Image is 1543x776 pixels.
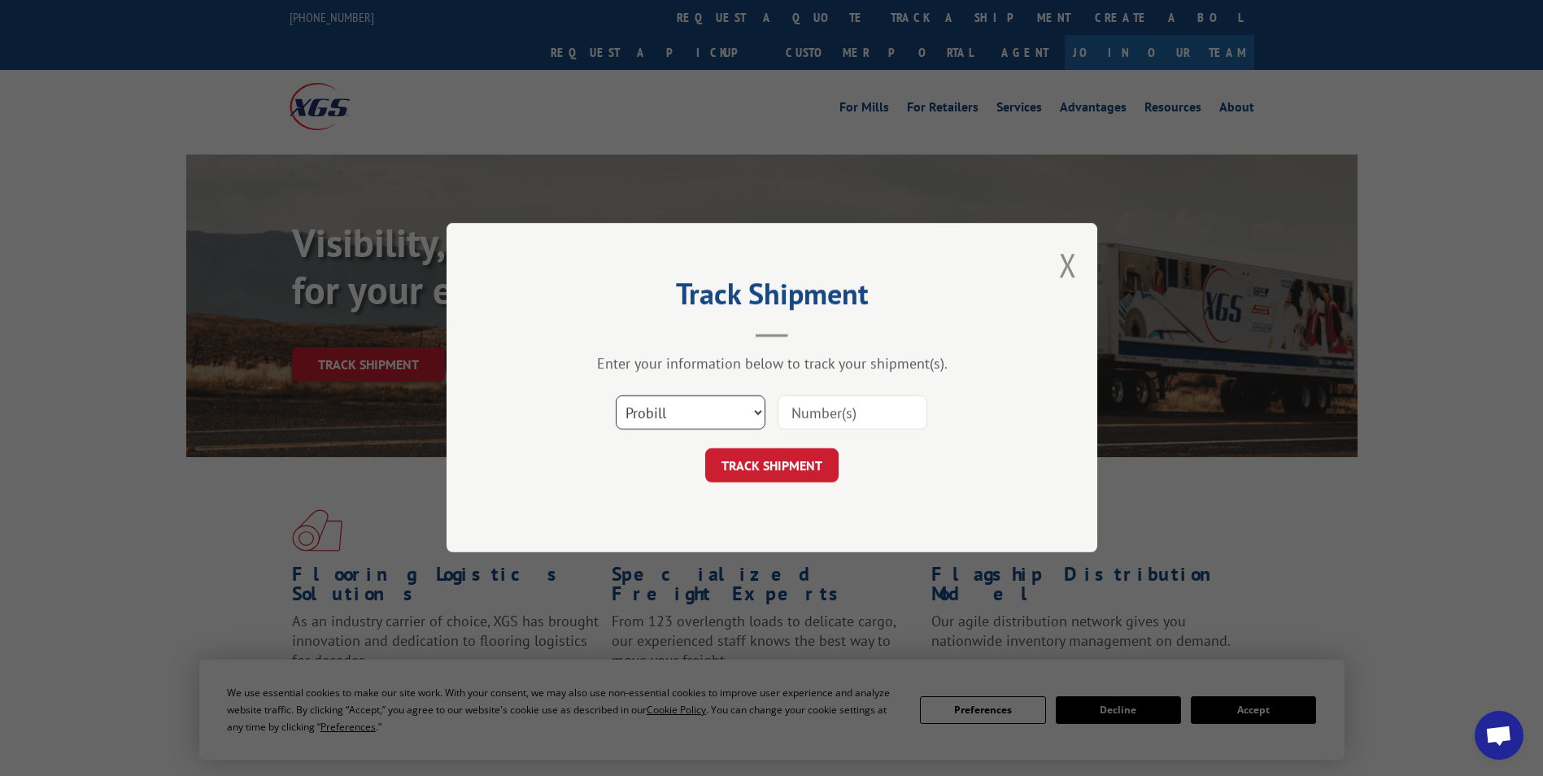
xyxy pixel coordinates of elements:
button: Close modal [1059,243,1077,286]
div: Open chat [1475,711,1523,760]
button: TRACK SHIPMENT [705,449,839,483]
input: Number(s) [778,396,927,430]
div: Enter your information below to track your shipment(s). [528,355,1016,373]
h2: Track Shipment [528,282,1016,313]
